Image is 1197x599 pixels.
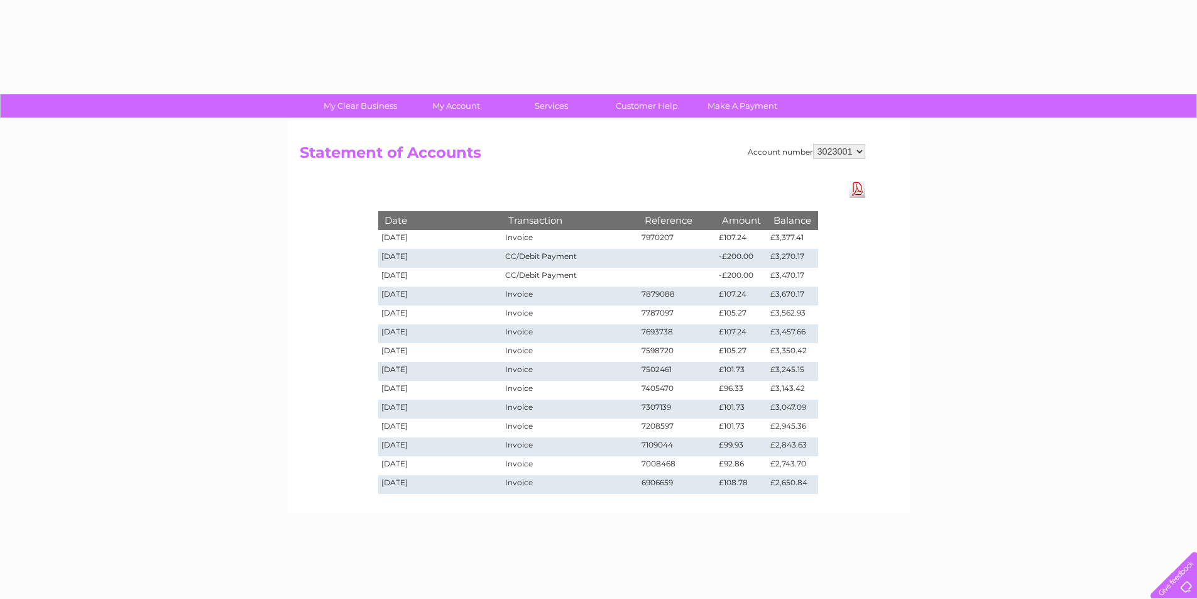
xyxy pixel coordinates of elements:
[378,437,503,456] td: [DATE]
[716,475,767,494] td: £108.78
[638,456,716,475] td: 7008468
[767,419,817,437] td: £2,945.36
[767,475,817,494] td: £2,650.84
[638,305,716,324] td: 7787097
[748,144,865,159] div: Account number
[638,437,716,456] td: 7109044
[716,456,767,475] td: £92.86
[378,230,503,249] td: [DATE]
[716,249,767,268] td: -£200.00
[767,305,817,324] td: £3,562.93
[767,343,817,362] td: £3,350.42
[767,456,817,475] td: £2,743.70
[767,324,817,343] td: £3,457.66
[502,287,638,305] td: Invoice
[502,437,638,456] td: Invoice
[716,324,767,343] td: £107.24
[638,362,716,381] td: 7502461
[502,211,638,229] th: Transaction
[378,475,503,494] td: [DATE]
[716,287,767,305] td: £107.24
[378,268,503,287] td: [DATE]
[378,211,503,229] th: Date
[378,249,503,268] td: [DATE]
[638,419,716,437] td: 7208597
[502,456,638,475] td: Invoice
[767,268,817,287] td: £3,470.17
[502,249,638,268] td: CC/Debit Payment
[502,230,638,249] td: Invoice
[638,381,716,400] td: 7405470
[850,180,865,198] a: Download Pdf
[502,475,638,494] td: Invoice
[378,456,503,475] td: [DATE]
[595,94,699,118] a: Customer Help
[638,343,716,362] td: 7598720
[300,144,865,168] h2: Statement of Accounts
[638,211,716,229] th: Reference
[638,324,716,343] td: 7693738
[638,287,716,305] td: 7879088
[378,381,503,400] td: [DATE]
[378,400,503,419] td: [DATE]
[378,419,503,437] td: [DATE]
[716,230,767,249] td: £107.24
[767,211,817,229] th: Balance
[716,343,767,362] td: £105.27
[309,94,412,118] a: My Clear Business
[378,305,503,324] td: [DATE]
[716,211,767,229] th: Amount
[638,475,716,494] td: 6906659
[716,381,767,400] td: £96.33
[691,94,794,118] a: Make A Payment
[638,400,716,419] td: 7307139
[378,287,503,305] td: [DATE]
[502,362,638,381] td: Invoice
[716,305,767,324] td: £105.27
[767,230,817,249] td: £3,377.41
[378,324,503,343] td: [DATE]
[716,419,767,437] td: £101.73
[502,324,638,343] td: Invoice
[502,343,638,362] td: Invoice
[767,381,817,400] td: £3,143.42
[404,94,508,118] a: My Account
[767,400,817,419] td: £3,047.09
[767,287,817,305] td: £3,670.17
[638,230,716,249] td: 7970207
[716,268,767,287] td: -£200.00
[378,362,503,381] td: [DATE]
[500,94,603,118] a: Services
[716,362,767,381] td: £101.73
[767,249,817,268] td: £3,270.17
[502,268,638,287] td: CC/Debit Payment
[716,400,767,419] td: £101.73
[502,381,638,400] td: Invoice
[502,400,638,419] td: Invoice
[502,305,638,324] td: Invoice
[502,419,638,437] td: Invoice
[767,362,817,381] td: £3,245.15
[716,437,767,456] td: £99.93
[378,343,503,362] td: [DATE]
[767,437,817,456] td: £2,843.63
